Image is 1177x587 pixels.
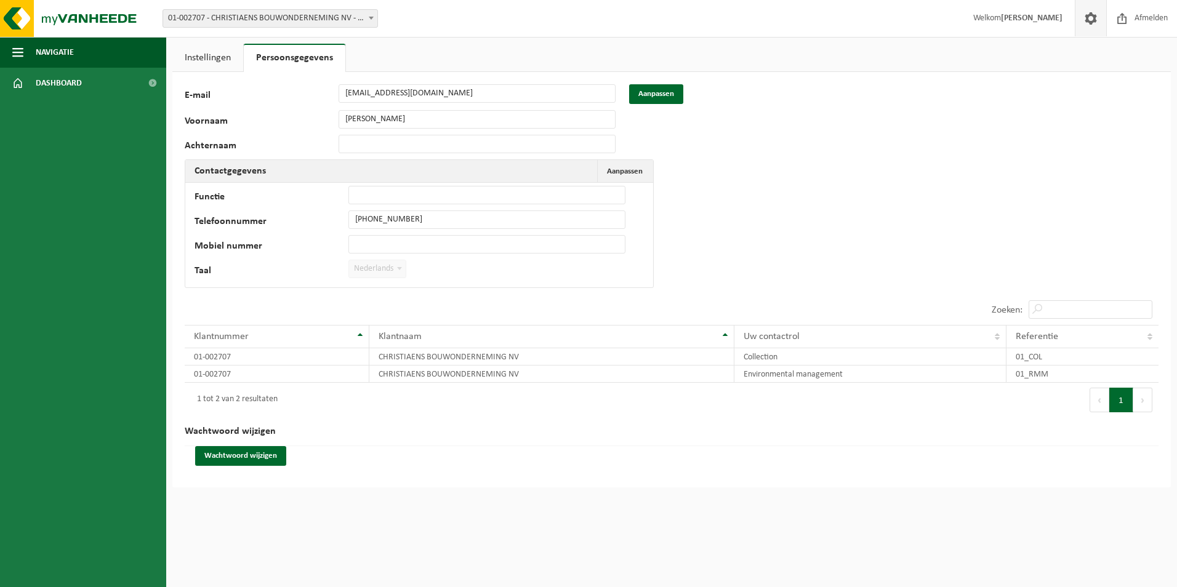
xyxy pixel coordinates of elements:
[36,68,82,98] span: Dashboard
[36,37,74,68] span: Navigatie
[195,192,348,204] label: Functie
[194,332,249,341] span: Klantnummer
[185,417,1159,446] h2: Wachtwoord wijzigen
[339,84,616,103] input: E-mail
[992,305,1022,315] label: Zoeken:
[185,348,369,365] td: 01-002707
[1001,14,1063,23] strong: [PERSON_NAME]
[185,141,339,153] label: Achternaam
[734,348,1007,365] td: Collection
[379,332,422,341] span: Klantnaam
[195,446,286,466] button: Wachtwoord wijzigen
[1006,365,1159,383] td: 01_RMM
[185,116,339,129] label: Voornaam
[734,365,1007,383] td: Environmental management
[1109,388,1133,412] button: 1
[163,10,377,27] span: 01-002707 - CHRISTIAENS BOUWONDERNEMING NV - OOSTKAMP
[191,389,278,411] div: 1 tot 2 van 2 resultaten
[369,365,734,383] td: CHRISTIAENS BOUWONDERNEMING NV
[629,84,683,104] button: Aanpassen
[172,44,243,72] a: Instellingen
[1016,332,1058,341] span: Referentie
[244,44,345,72] a: Persoonsgegevens
[1090,388,1109,412] button: Previous
[195,241,348,254] label: Mobiel nummer
[185,365,369,383] td: 01-002707
[349,260,406,278] span: Nederlands
[185,90,339,104] label: E-mail
[1006,348,1159,365] td: 01_COL
[597,160,652,182] button: Aanpassen
[163,9,378,28] span: 01-002707 - CHRISTIAENS BOUWONDERNEMING NV - OOSTKAMP
[1133,388,1152,412] button: Next
[607,167,643,175] span: Aanpassen
[195,217,348,229] label: Telefoonnummer
[744,332,800,341] span: Uw contactrol
[195,266,348,278] label: Taal
[348,260,406,278] span: Nederlands
[369,348,734,365] td: CHRISTIAENS BOUWONDERNEMING NV
[185,160,275,182] h2: Contactgegevens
